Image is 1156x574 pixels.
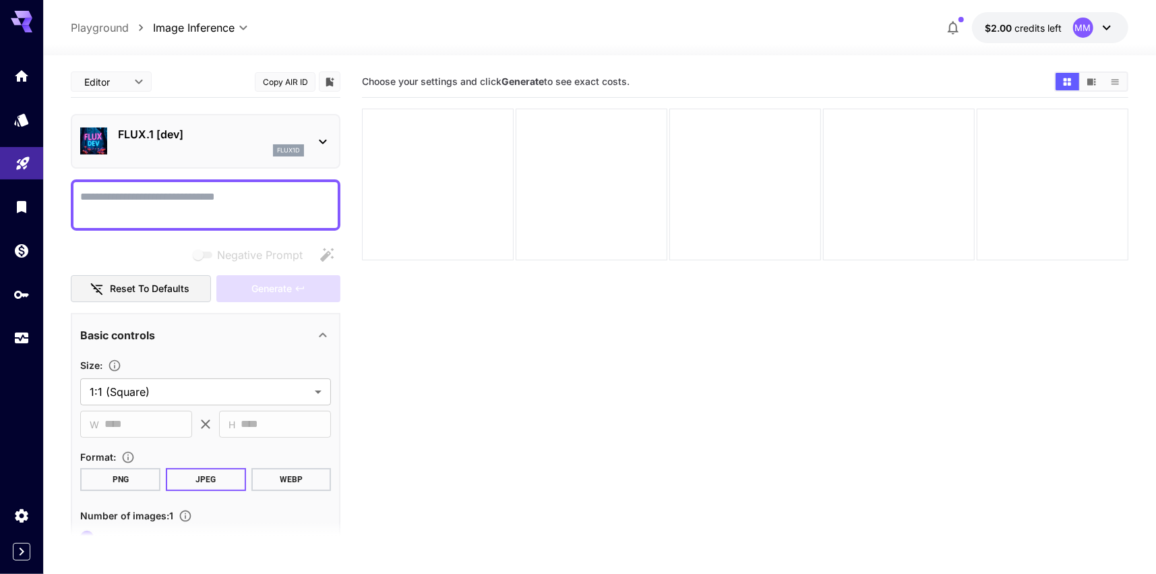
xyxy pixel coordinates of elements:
[1080,73,1103,90] button: Show media in video view
[80,510,173,521] span: Number of images : 1
[80,121,331,162] div: FLUX.1 [dev]flux1d
[118,126,304,142] p: FLUX.1 [dev]
[217,247,303,263] span: Negative Prompt
[251,468,332,491] button: WEBP
[1054,71,1128,92] div: Show media in grid viewShow media in video viewShow media in list view
[15,150,31,167] div: Playground
[324,74,336,90] button: Add to library
[255,72,315,92] button: Copy AIR ID
[13,198,30,215] div: Library
[153,20,235,36] span: Image Inference
[71,20,153,36] nav: breadcrumb
[277,146,300,155] p: flux1d
[1073,18,1093,38] div: MM
[173,509,197,523] button: Specify how many images to generate in a single request. Each image generation will be charged se...
[190,246,313,263] span: Negative prompts are not compatible with the selected model.
[80,319,331,351] div: Basic controls
[13,507,30,524] div: Settings
[1056,73,1079,90] button: Show media in grid view
[972,12,1128,43] button: $2.00MM
[71,20,129,36] a: Playground
[13,330,30,347] div: Usage
[102,359,127,372] button: Adjust the dimensions of the generated image by specifying its width and height in pixels, or sel...
[13,543,30,561] button: Expand sidebar
[1015,22,1062,34] span: credits left
[116,451,140,464] button: Choose the file format for the output image.
[90,417,99,432] span: W
[71,275,211,303] button: Reset to defaults
[13,67,30,84] div: Home
[90,384,309,400] span: 1:1 (Square)
[80,360,102,371] span: Size :
[13,286,30,303] div: API Keys
[80,468,160,491] button: PNG
[229,417,235,432] span: H
[501,76,544,87] b: Generate
[13,242,30,259] div: Wallet
[985,22,1015,34] span: $2.00
[80,327,155,343] p: Basic controls
[362,76,630,87] span: Choose your settings and click to see exact costs.
[166,468,246,491] button: JPEG
[1103,73,1127,90] button: Show media in list view
[80,451,116,463] span: Format :
[13,111,30,128] div: Models
[84,75,126,89] span: Editor
[985,21,1062,35] div: $2.00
